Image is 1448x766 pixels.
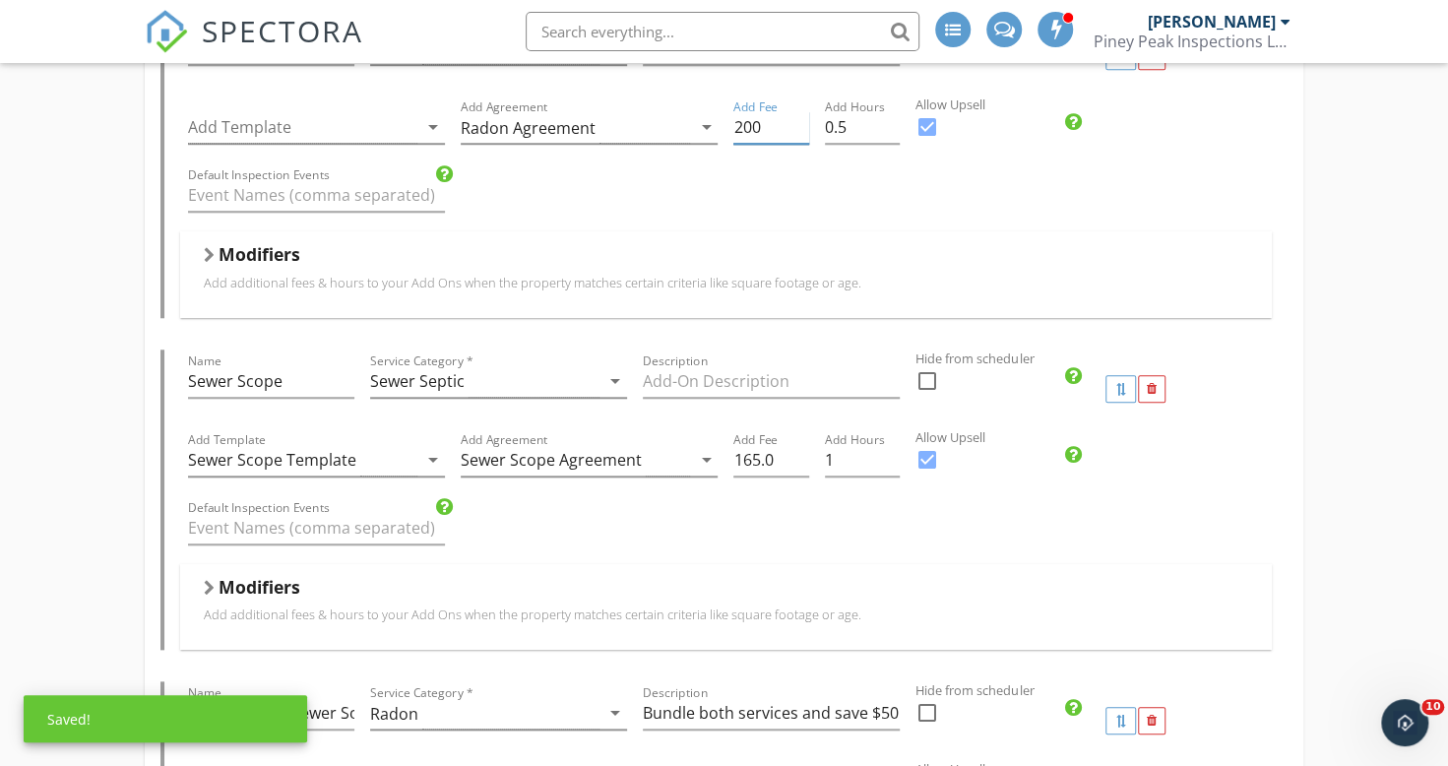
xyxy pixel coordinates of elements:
input: Description [643,697,900,730]
input: Add Hours [825,444,900,477]
input: Default Inspection Events [188,179,445,212]
i: arrow_drop_down [421,448,445,472]
label: Allow Upsell [915,96,1414,114]
h5: Modifiers [219,244,300,264]
i: arrow_drop_down [694,115,718,139]
img: The Best Home Inspection Software - Spectora [145,10,188,53]
div: Piney Peak Inspections LLC [1094,32,1291,51]
input: Description [643,365,900,398]
input: Add Fee [733,111,808,144]
input: Name [188,365,354,398]
div: Radon Agreement [461,119,596,137]
span: 10 [1421,699,1444,715]
a: SPECTORA [145,27,363,68]
iframe: Intercom live chat [1381,699,1428,746]
div: Sewer Septic [370,372,465,390]
input: Default Inspection Events [188,512,445,544]
label: Hide from scheduler [915,681,1414,700]
input: Add Fee [733,444,808,477]
p: Add additional fees & hours to your Add Ons when the property matches certain criteria like squar... [204,606,1248,622]
h5: Modifiers [219,577,300,597]
div: Sewer Scope Agreement [461,451,642,469]
p: Add additional fees & hours to your Add Ons when the property matches certain criteria like squar... [204,275,1248,290]
i: arrow_drop_down [603,701,627,725]
div: Sewer Scope Template [188,451,356,469]
input: Search everything... [526,12,919,51]
i: arrow_drop_down [603,369,627,393]
div: Radon [370,705,418,723]
div: Saved! [24,695,307,742]
label: Allow Upsell [915,428,1414,447]
span: SPECTORA [202,10,363,51]
div: [PERSON_NAME] [1148,12,1276,32]
label: Hide from scheduler [915,350,1414,368]
i: arrow_drop_down [421,115,445,139]
input: Add Hours [825,111,900,144]
i: arrow_drop_down [694,448,718,472]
